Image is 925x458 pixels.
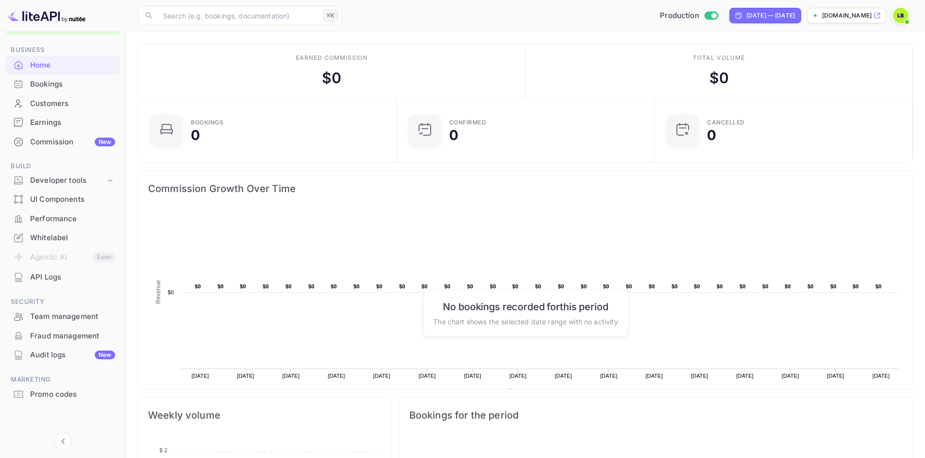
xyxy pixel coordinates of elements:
text: $0 [807,283,814,289]
text: $0 [875,283,882,289]
div: Promo codes [6,385,120,404]
text: $0 [308,283,315,289]
text: $0 [331,283,337,289]
div: Promo codes [30,389,115,400]
a: Customers [6,94,120,112]
a: API Logs [6,268,120,286]
p: The chart shows the selected date range with no activity [433,316,618,326]
span: Security [6,297,120,307]
text: $0 [694,283,700,289]
text: [DATE] [555,373,572,379]
text: $0 [444,283,451,289]
div: API Logs [30,272,115,283]
div: Performance [30,213,115,225]
a: Bookings [6,75,120,93]
div: Switch to Sandbox mode [656,10,722,21]
div: CANCELLED [707,120,745,125]
div: Customers [6,94,120,113]
text: [DATE] [237,373,254,379]
text: $0 [376,283,383,289]
text: $0 [240,283,246,289]
div: Bookings [30,79,115,90]
div: $ 0 [322,67,341,89]
a: Earnings [6,113,120,131]
a: UI Components [6,190,120,208]
a: Fraud management [6,327,120,345]
div: Team management [6,307,120,326]
span: Production [660,10,699,21]
text: $0 [717,283,723,289]
div: ⌘K [323,9,338,22]
div: [DATE] — [DATE] [746,11,795,20]
text: $0 [421,283,428,289]
div: API Logs [6,268,120,287]
div: Bookings [191,120,223,125]
text: $0 [286,283,292,289]
div: $ 0 [709,67,729,89]
span: Build [6,161,120,172]
div: Confirmed [449,120,487,125]
text: $0 [263,283,269,289]
text: [DATE] [373,373,390,379]
p: [DOMAIN_NAME] [822,11,872,20]
a: Performance [6,210,120,228]
text: $0 [603,283,609,289]
text: $0 [649,283,655,289]
div: Total volume [693,53,745,62]
span: Weekly volume [148,407,381,423]
text: [DATE] [873,373,890,379]
div: Earnings [6,113,120,132]
text: $0 [168,289,174,295]
text: [DATE] [827,373,844,379]
text: $0 [218,283,224,289]
div: Team management [30,311,115,322]
div: New [95,351,115,359]
a: Whitelabel [6,229,120,247]
text: $0 [195,283,201,289]
div: 0 [191,128,200,142]
text: [DATE] [283,373,300,379]
text: $0 [740,283,746,289]
text: $0 [353,283,360,289]
a: Audit logsNew [6,346,120,364]
text: $0 [558,283,564,289]
div: Commission [30,137,115,148]
text: [DATE] [328,373,345,379]
span: Marketing [6,374,120,385]
div: Customers [30,98,115,109]
div: Developer tools [6,172,120,189]
img: Lipi Begum [893,8,908,23]
text: $0 [830,283,837,289]
div: Whitelabel [30,232,115,244]
a: Promo codes [6,385,120,403]
input: Search (e.g. bookings, documentation) [157,6,320,25]
span: Commission Growth Over Time [148,181,903,196]
text: [DATE] [736,373,754,379]
text: $0 [853,283,859,289]
h6: No bookings recorded for this period [433,300,618,312]
button: Collapse navigation [54,433,72,450]
text: [DATE] [509,373,527,379]
div: Bookings [6,75,120,94]
text: $0 [512,283,519,289]
div: Earned commission [296,53,368,62]
text: Revenue [517,388,541,395]
div: Whitelabel [6,229,120,247]
a: Home [6,56,120,74]
div: Developer tools [30,175,105,186]
img: LiteAPI logo [8,8,85,23]
div: Audit logs [30,350,115,361]
div: Fraud management [30,331,115,342]
div: Earnings [30,117,115,128]
text: [DATE] [645,373,663,379]
div: UI Components [6,190,120,209]
text: $0 [399,283,405,289]
text: [DATE] [782,373,799,379]
text: $0 [626,283,632,289]
div: Audit logsNew [6,346,120,365]
a: CommissionNew [6,133,120,151]
text: Revenue [155,280,162,304]
div: Home [30,60,115,71]
text: $0 [581,283,587,289]
span: Bookings for the period [409,407,903,423]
